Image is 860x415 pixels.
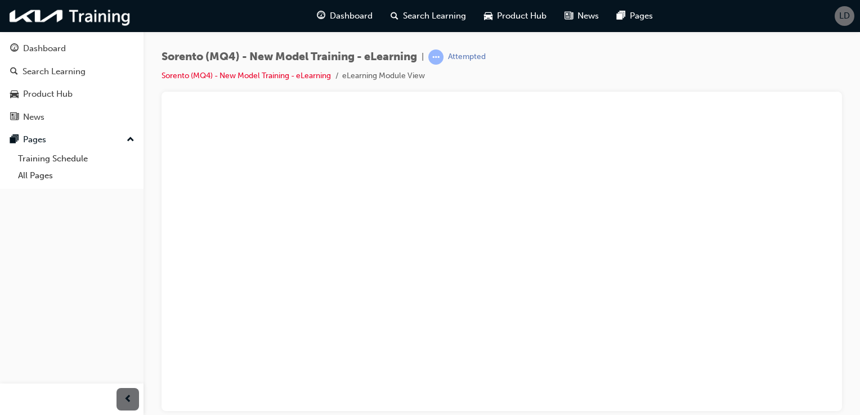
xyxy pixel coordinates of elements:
[23,133,46,146] div: Pages
[10,89,19,100] span: car-icon
[608,4,662,28] a: pages-iconPages
[10,67,18,77] span: search-icon
[10,112,19,123] span: news-icon
[382,4,475,28] a: search-iconSearch Learning
[565,9,573,23] span: news-icon
[5,84,139,105] a: Product Hub
[835,6,854,26] button: LD
[428,49,444,65] span: learningRecordVerb_ATTEMPT-icon
[308,4,382,28] a: guage-iconDashboard
[839,10,850,22] span: LD
[403,10,466,22] span: Search Learning
[162,71,331,80] a: Sorento (MQ4) - New Model Training - eLearning
[5,61,139,82] a: Search Learning
[5,36,139,129] button: DashboardSearch LearningProduct HubNews
[23,65,86,78] div: Search Learning
[630,10,653,22] span: Pages
[5,38,139,59] a: Dashboard
[617,9,625,23] span: pages-icon
[124,393,132,407] span: prev-icon
[317,9,325,23] span: guage-icon
[475,4,556,28] a: car-iconProduct Hub
[23,42,66,55] div: Dashboard
[448,52,486,62] div: Attempted
[391,9,398,23] span: search-icon
[14,150,139,168] a: Training Schedule
[162,51,417,64] span: Sorento (MQ4) - New Model Training - eLearning
[5,107,139,128] a: News
[330,10,373,22] span: Dashboard
[577,10,599,22] span: News
[484,9,492,23] span: car-icon
[23,111,44,124] div: News
[556,4,608,28] a: news-iconNews
[23,88,73,101] div: Product Hub
[127,133,135,147] span: up-icon
[5,129,139,150] button: Pages
[10,44,19,54] span: guage-icon
[6,4,135,28] img: kia-training
[422,51,424,64] span: |
[497,10,547,22] span: Product Hub
[342,70,425,83] li: eLearning Module View
[10,135,19,145] span: pages-icon
[14,167,139,184] a: All Pages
